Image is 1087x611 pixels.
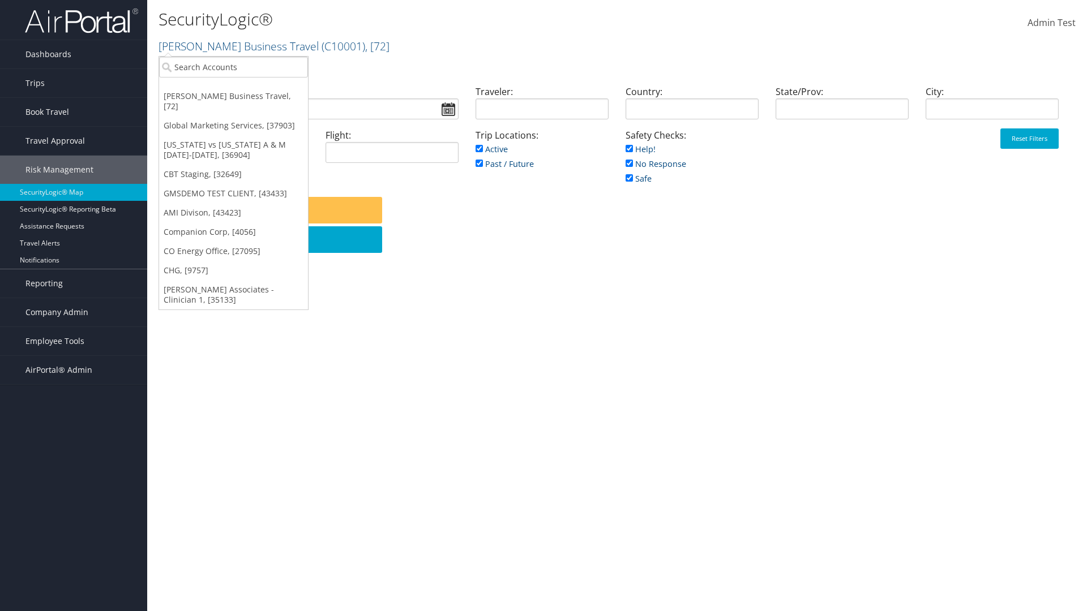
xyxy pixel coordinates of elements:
[626,173,652,184] a: Safe
[626,144,656,154] a: Help!
[159,7,770,31] h1: SecurityLogic®
[476,158,534,169] a: Past / Future
[159,203,308,222] a: AMI Divison, [43423]
[159,116,308,135] a: Global Marketing Services, [37903]
[159,135,308,165] a: [US_STATE] vs [US_STATE] A & M [DATE]-[DATE], [36904]
[159,242,308,261] a: CO Energy Office, [27095]
[25,7,138,34] img: airportal-logo.png
[25,298,88,326] span: Company Admin
[617,85,767,128] div: Country:
[25,98,69,126] span: Book Travel
[159,261,308,280] a: CHG, [9757]
[1028,6,1076,41] a: Admin Test
[159,59,770,74] p: Filter:
[167,85,467,128] div: Travel Date Range:
[159,165,308,184] a: CBT Staging, [32649]
[365,38,390,54] span: , [ 72 ]
[159,38,390,54] a: [PERSON_NAME] Business Travel
[25,127,85,155] span: Travel Approval
[25,356,92,384] span: AirPortal® Admin
[25,269,63,298] span: Reporting
[159,57,308,78] input: Search Accounts
[767,85,917,128] div: State/Prov:
[1000,128,1059,149] button: Reset Filters
[25,40,71,68] span: Dashboards
[1028,16,1076,29] span: Admin Test
[159,222,308,242] a: Companion Corp, [4056]
[317,128,467,172] div: Flight:
[159,280,308,309] a: [PERSON_NAME] Associates - Clinician 1, [35133]
[476,144,508,154] a: Active
[467,128,617,182] div: Trip Locations:
[25,69,45,97] span: Trips
[467,85,617,128] div: Traveler:
[626,158,686,169] a: No Response
[25,156,93,184] span: Risk Management
[917,85,1067,128] div: City:
[617,128,767,197] div: Safety Checks:
[159,87,308,116] a: [PERSON_NAME] Business Travel, [72]
[25,327,84,355] span: Employee Tools
[322,38,365,54] span: ( C10001 )
[159,184,308,203] a: GMSDEMO TEST CLIENT, [43433]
